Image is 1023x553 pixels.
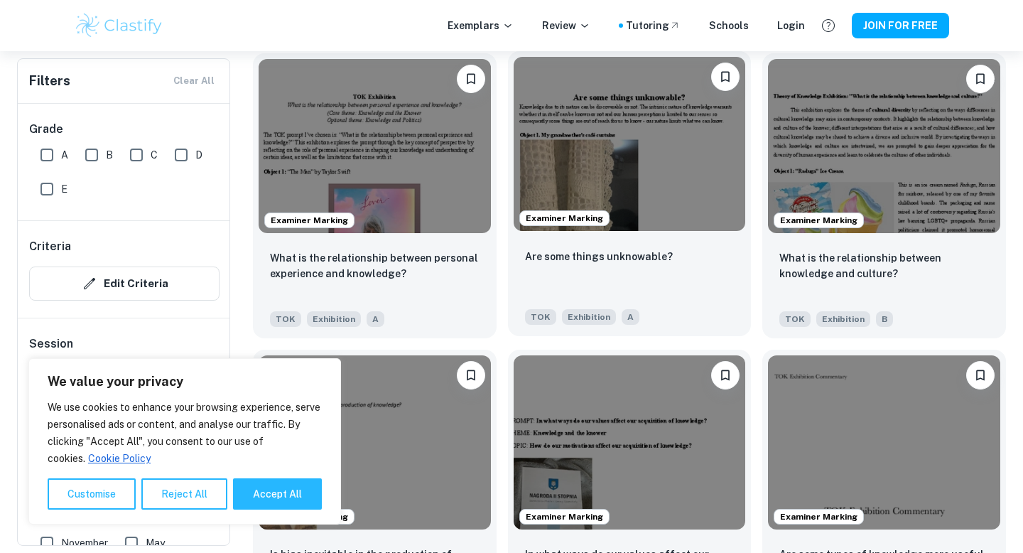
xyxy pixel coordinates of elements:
[448,18,514,33] p: Exemplars
[525,309,556,325] span: TOK
[74,11,164,40] img: Clastify logo
[711,63,740,91] button: Please log in to bookmark exemplars
[265,214,354,227] span: Examiner Marking
[966,361,995,390] button: Please log in to bookmark exemplars
[253,53,497,338] a: Examiner MarkingPlease log in to bookmark exemplarsWhat is the relationship between personal expe...
[29,121,220,138] h6: Grade
[48,399,322,467] p: We use cookies to enhance your browsing experience, serve personalised ads or content, and analys...
[768,355,1000,530] img: TOK Exhibition example thumbnail: Are some types of knowledge more useful
[852,13,949,38] button: JOIN FOR FREE
[876,311,893,327] span: B
[457,361,485,390] button: Please log in to bookmark exemplars
[779,250,989,281] p: What is the relationship between knowledge and culture?
[709,18,749,33] a: Schools
[106,147,113,163] span: B
[259,59,491,233] img: TOK Exhibition example thumbnail: What is the relationship between persona
[774,510,863,523] span: Examiner Marking
[779,311,811,327] span: TOK
[29,238,71,255] h6: Criteria
[151,147,158,163] span: C
[508,53,752,338] a: Examiner MarkingPlease log in to bookmark exemplarsAre some things unknowable?TOKExhibitionA
[61,535,108,551] span: November
[542,18,590,33] p: Review
[48,373,322,390] p: We value your privacy
[774,214,863,227] span: Examiner Marking
[762,53,1006,338] a: Examiner MarkingPlease log in to bookmark exemplarsWhat is the relationship between knowledge and...
[966,65,995,93] button: Please log in to bookmark exemplars
[816,311,870,327] span: Exhibition
[28,358,341,525] div: We value your privacy
[367,311,384,327] span: A
[307,311,361,327] span: Exhibition
[525,249,673,264] p: Are some things unknowable?
[195,147,202,163] span: D
[29,71,70,91] h6: Filters
[520,510,609,523] span: Examiner Marking
[270,311,301,327] span: TOK
[768,59,1000,233] img: TOK Exhibition example thumbnail: What is the relationship between knowled
[626,18,681,33] a: Tutoring
[146,535,165,551] span: May
[562,309,616,325] span: Exhibition
[61,147,68,163] span: A
[259,355,491,530] img: TOK Exhibition example thumbnail: Is bias inevitable in the production of
[520,212,609,225] span: Examiner Marking
[29,335,220,364] h6: Session
[87,452,151,465] a: Cookie Policy
[816,14,840,38] button: Help and Feedback
[711,361,740,390] button: Please log in to bookmark exemplars
[457,65,485,93] button: Please log in to bookmark exemplars
[514,355,746,530] img: TOK Exhibition example thumbnail: In what ways do our values affect our ac
[61,181,67,197] span: E
[270,250,480,281] p: What is the relationship between personal experience and knowledge?
[777,18,805,33] a: Login
[141,478,227,510] button: Reject All
[622,309,639,325] span: A
[514,57,746,231] img: TOK Exhibition example thumbnail: Are some things unknowable?
[233,478,322,510] button: Accept All
[29,267,220,301] button: Edit Criteria
[48,478,136,510] button: Customise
